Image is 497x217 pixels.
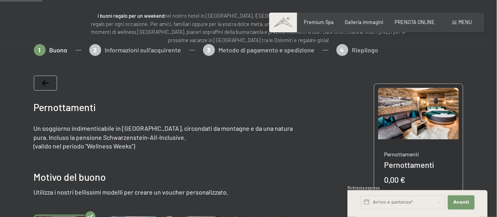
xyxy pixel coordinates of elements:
strong: I buoni regalo per un weekend [98,13,164,19]
span: Menu [458,19,472,25]
span: Avanti [453,199,469,206]
span: Richiesta express [347,185,380,190]
p: nel nostro hotel in [GEOGRAPHIC_DATA], l’[GEOGRAPHIC_DATA] in [GEOGRAPHIC_DATA], sono un fantasti... [91,12,406,44]
button: Avanti [448,195,475,210]
a: PRENOTA ONLINE [395,19,435,25]
a: Galleria immagini [345,19,384,25]
a: Premium Spa [304,19,334,25]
